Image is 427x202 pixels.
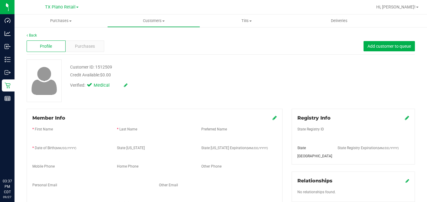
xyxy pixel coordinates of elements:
span: Purchases [15,18,107,24]
div: [GEOGRAPHIC_DATA] [293,153,333,159]
label: Last Name [119,127,137,132]
span: Profile [40,43,52,50]
span: Registry Info [297,115,331,121]
inline-svg: Reports [5,95,11,101]
a: Purchases [15,14,107,27]
label: State [US_STATE] Expiration [201,145,268,151]
p: 03:37 PM CDT [3,178,12,195]
span: Customers [108,18,200,24]
label: State [US_STATE] [117,145,145,151]
label: Preferred Name [201,127,227,132]
span: Hi, [PERSON_NAME]! [376,5,416,9]
span: Member Info [32,115,65,121]
img: user-icon.png [28,65,60,96]
div: Verified: [70,82,128,89]
span: TX Plano Retail [45,5,76,10]
label: Other Phone [201,164,222,169]
span: (MM/DD/YYYY) [247,146,268,150]
span: Medical [94,82,118,89]
div: Customer ID: 1512509 [70,64,112,70]
span: Relationships [297,178,332,184]
a: Back [27,33,37,37]
inline-svg: Outbound [5,69,11,75]
iframe: Resource center [6,154,24,172]
span: Tills [200,18,293,24]
div: Credit Available: [70,72,260,78]
label: Home Phone [117,164,138,169]
span: $0.00 [100,72,111,77]
label: Other Email [159,182,178,188]
span: Purchases [75,43,95,50]
inline-svg: Analytics [5,30,11,37]
span: Add customer to queue [367,44,411,49]
a: Deliveries [293,14,386,27]
label: State Registry Expiration [338,145,399,151]
label: No relationships found. [297,189,336,195]
div: State [293,145,333,151]
a: Customers [107,14,200,27]
a: Tills [200,14,293,27]
button: Add customer to queue [364,41,415,51]
label: Personal Email [32,182,57,188]
label: Date of Birth [35,145,76,151]
span: (MM/DD/YYYY) [55,146,76,150]
inline-svg: Retail [5,82,11,88]
label: State Registry ID [297,127,324,132]
label: First Name [35,127,53,132]
span: Deliveries [323,18,356,24]
span: (MM/DD/YYYY) [377,146,399,150]
inline-svg: Dashboard [5,18,11,24]
p: 09/27 [3,195,12,199]
inline-svg: Inbound [5,43,11,50]
inline-svg: Inventory [5,56,11,63]
label: Mobile Phone [32,164,55,169]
